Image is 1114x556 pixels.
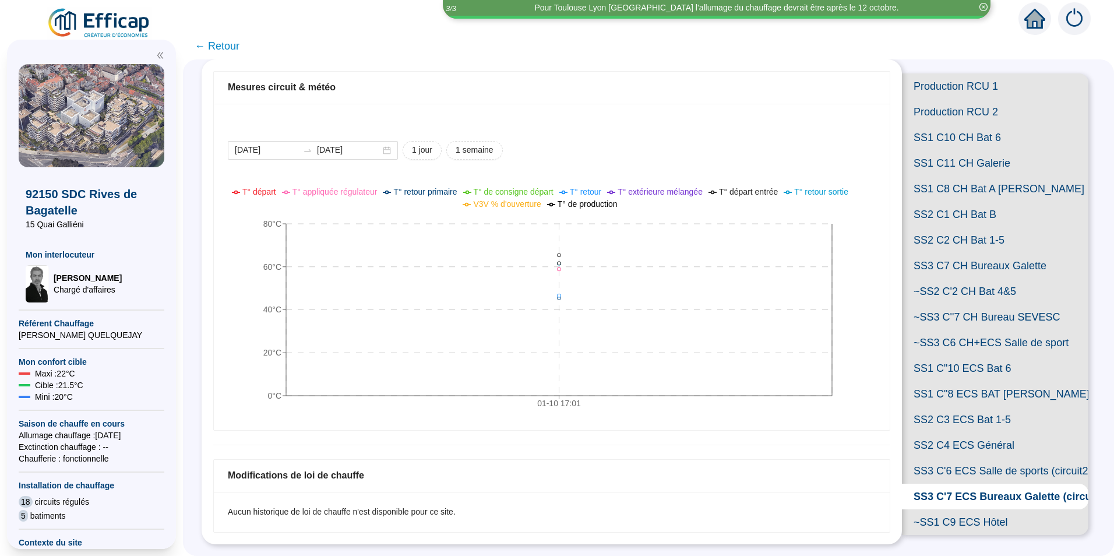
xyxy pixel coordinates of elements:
span: SS1 C"10 ECS Bat 6 [902,356,1088,381]
span: double-left [156,51,164,59]
span: T° retour [570,187,602,196]
span: SS1 C8 CH Bat A [PERSON_NAME] [902,176,1088,202]
div: Pour Toulouse Lyon [GEOGRAPHIC_DATA] l'allumage du chauffage devrait être après le 12 octobre. [534,2,898,14]
span: Production RCU 1 [902,73,1088,99]
span: ← Retour [195,38,239,54]
span: Mon confort cible [19,356,164,368]
span: SS1 C10 CH Bat 6 [902,125,1088,150]
span: SS3 C'6 ECS Salle de sports (circuit2) [902,458,1088,484]
span: T° retour sortie [794,187,848,196]
span: ~SS3 C6 CH+ECS Salle de sport [902,330,1088,356]
div: Modifications de loi de chauffe [228,469,876,483]
span: V3V % d'ouverture [473,199,541,209]
span: 1 jour [412,144,432,156]
span: T° de production [558,199,618,209]
span: Référent Chauffage [19,318,164,329]
span: Chaufferie : fonctionnelle [19,453,164,464]
span: Exctinction chauffage : -- [19,441,164,453]
tspan: 01-10 17:01 [537,399,581,408]
i: 3 / 3 [446,4,456,13]
span: [PERSON_NAME] QUELQUEJAY [19,329,164,341]
span: Mini : 20 °C [35,391,73,403]
span: T° de consigne départ [474,187,554,196]
span: SS2 C3 ECS Bat 1-5 [902,407,1088,432]
span: Installation de chauffage [19,480,164,491]
span: home [1024,8,1045,29]
input: Date de début [235,144,298,156]
span: SS3 C7 CH Bureaux Galette [902,253,1088,279]
button: 1 jour [403,141,442,160]
span: Saison de chauffe en cours [19,418,164,430]
span: T° appliquée régulateur [292,187,378,196]
span: close-circle [979,3,988,11]
img: Chargé d'affaires [26,265,49,302]
span: Allumage chauffage : [DATE] [19,430,164,441]
span: Cible : 21.5 °C [35,379,83,391]
span: Maxi : 22 °C [35,368,75,379]
tspan: 0°C [268,391,282,400]
span: ~SS1 C9 ECS Hôtel [902,509,1088,535]
span: SS1 C11 CH Galerie [902,150,1088,176]
img: efficap energie logo [47,7,152,40]
tspan: 40°C [263,305,281,314]
span: T° départ [242,187,276,196]
span: SS1 C"8 ECS BAT [PERSON_NAME] [902,381,1088,407]
span: [PERSON_NAME] [54,272,122,284]
span: circuits régulés [35,496,89,508]
span: 92150 SDC Rives de Bagatelle [26,186,157,219]
span: 15 Quai Galliéni [26,219,157,230]
span: SS2 C2 CH Bat 1-5 [902,227,1088,253]
span: T° départ entrée [719,187,778,196]
span: batiments [30,510,66,522]
tspan: 60°C [263,262,281,271]
div: Aucun historique de loi de chauffe n'est disponible pour ce site. [228,506,876,518]
span: swap-right [303,146,312,155]
span: SS3 C'7 ECS Bureaux Galette (circuit 1) [902,484,1088,509]
span: Chargé d'affaires [54,284,122,295]
span: to [303,146,312,155]
input: Date de fin [317,144,380,156]
span: Mon interlocuteur [26,249,157,261]
span: Contexte du site [19,537,164,548]
span: ~SS2 C'2 CH Bat 4&5 [902,279,1088,304]
button: 1 semaine [446,141,503,160]
tspan: 80°C [263,219,281,228]
tspan: 20°C [263,348,281,357]
span: 18 [19,496,33,508]
span: T° extérieure mélangée [618,187,703,196]
span: 5 [19,510,28,522]
img: alerts [1058,2,1091,35]
span: ~SS3 C''7 CH Bureau SEVESC [902,304,1088,330]
span: Production RCU 2 [902,99,1088,125]
div: Mesures circuit & météo [228,80,876,94]
span: 1 semaine [456,144,493,156]
span: SS2 C1 CH Bat B [902,202,1088,227]
span: SS2 C4 ECS Général [902,432,1088,458]
span: T° retour primaire [393,187,457,196]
